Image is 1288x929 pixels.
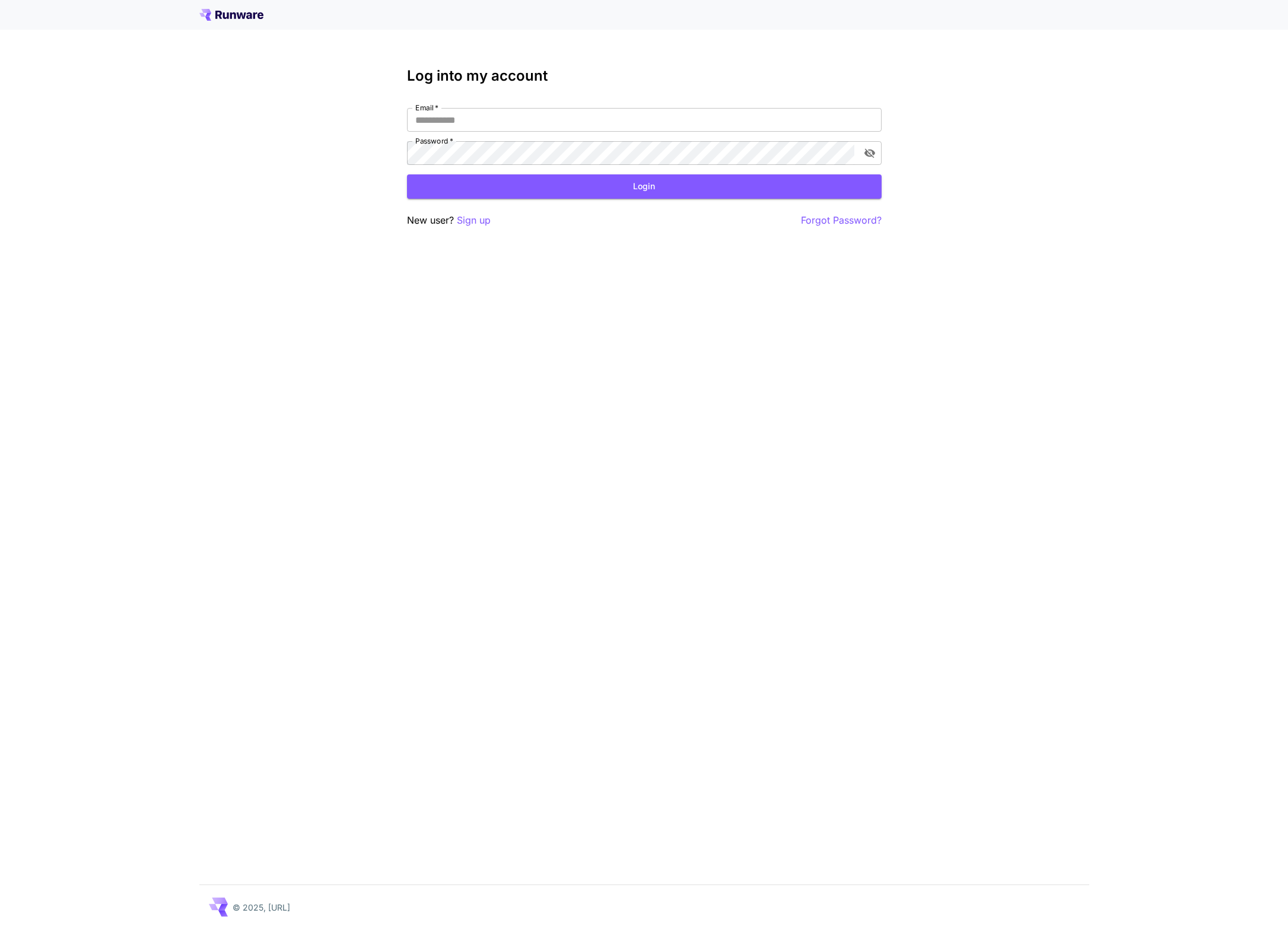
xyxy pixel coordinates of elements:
h3: Log into my account [407,68,882,84]
p: New user? [407,213,491,228]
button: Forgot Password? [801,213,882,228]
button: Sign up [457,213,491,228]
button: toggle password visibility [859,142,880,164]
label: Email [415,103,438,113]
label: Password [415,136,453,146]
button: Login [407,174,882,199]
p: © 2025, [URL] [233,901,290,914]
